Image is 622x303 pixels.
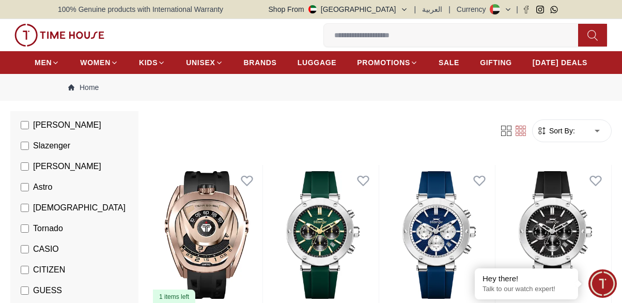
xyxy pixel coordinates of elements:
[21,142,29,150] input: Slazenger
[21,162,29,171] input: [PERSON_NAME]
[139,53,165,72] a: KIDS
[33,140,70,152] span: Slazenger
[533,53,587,72] a: [DATE] DEALS
[357,53,418,72] a: PROMOTIONS
[139,57,158,68] span: KIDS
[448,4,450,14] span: |
[21,121,29,129] input: [PERSON_NAME]
[58,74,564,101] nav: Breadcrumb
[21,204,29,212] input: [DEMOGRAPHIC_DATA]
[68,82,99,93] a: Home
[439,53,459,72] a: SALE
[483,274,570,284] div: Hey there!
[533,57,587,68] span: [DATE] DEALS
[21,183,29,191] input: Astro
[186,57,215,68] span: UNISEX
[80,57,111,68] span: WOMEN
[244,57,277,68] span: BRANDS
[308,5,317,13] img: United Arab Emirates
[547,126,575,136] span: Sort By:
[522,6,530,13] a: Facebook
[536,6,544,13] a: Instagram
[298,53,337,72] a: LUGGAGE
[33,284,62,297] span: GUESS
[33,181,52,193] span: Astro
[14,24,104,47] img: ...
[35,57,52,68] span: MEN
[186,53,223,72] a: UNISEX
[414,4,416,14] span: |
[516,4,518,14] span: |
[269,4,408,14] button: Shop From[GEOGRAPHIC_DATA]
[21,245,29,253] input: CASIO
[80,53,118,72] a: WOMEN
[21,266,29,274] input: CITIZEN
[33,264,65,276] span: CITIZEN
[483,285,570,294] p: Talk to our watch expert!
[21,286,29,295] input: GUESS
[33,222,63,235] span: Tornado
[33,119,101,131] span: [PERSON_NAME]
[480,57,512,68] span: GIFTING
[422,4,442,14] button: العربية
[35,53,59,72] a: MEN
[244,53,277,72] a: BRANDS
[439,57,459,68] span: SALE
[457,4,490,14] div: Currency
[550,6,558,13] a: Whatsapp
[33,243,59,255] span: CASIO
[33,202,126,214] span: [DEMOGRAPHIC_DATA]
[298,57,337,68] span: LUGGAGE
[357,57,410,68] span: PROMOTIONS
[33,160,101,173] span: [PERSON_NAME]
[480,53,512,72] a: GIFTING
[21,224,29,233] input: Tornado
[537,126,575,136] button: Sort By:
[58,4,223,14] span: 100% Genuine products with International Warranty
[588,269,617,298] div: Chat Widget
